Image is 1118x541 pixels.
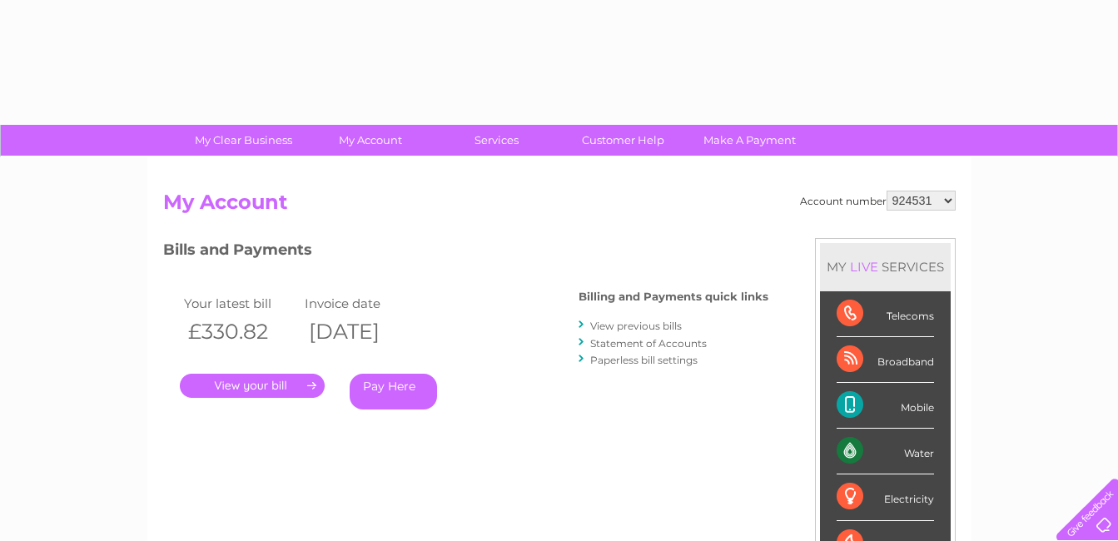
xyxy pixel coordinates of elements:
h3: Bills and Payments [163,238,768,267]
div: Water [837,429,934,474]
div: Electricity [837,474,934,520]
h2: My Account [163,191,956,222]
th: [DATE] [301,315,421,349]
a: Services [428,125,565,156]
a: Make A Payment [681,125,818,156]
div: Broadband [837,337,934,383]
div: LIVE [847,259,882,275]
td: Invoice date [301,292,421,315]
a: My Clear Business [175,125,312,156]
a: Customer Help [554,125,692,156]
div: Account number [800,191,956,211]
a: My Account [301,125,439,156]
div: Telecoms [837,291,934,337]
a: View previous bills [590,320,682,332]
td: Your latest bill [180,292,301,315]
a: Pay Here [350,374,437,409]
a: . [180,374,325,398]
h4: Billing and Payments quick links [579,290,768,303]
a: Statement of Accounts [590,337,707,350]
a: Paperless bill settings [590,354,698,366]
th: £330.82 [180,315,301,349]
div: MY SERVICES [820,243,951,290]
div: Mobile [837,383,934,429]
